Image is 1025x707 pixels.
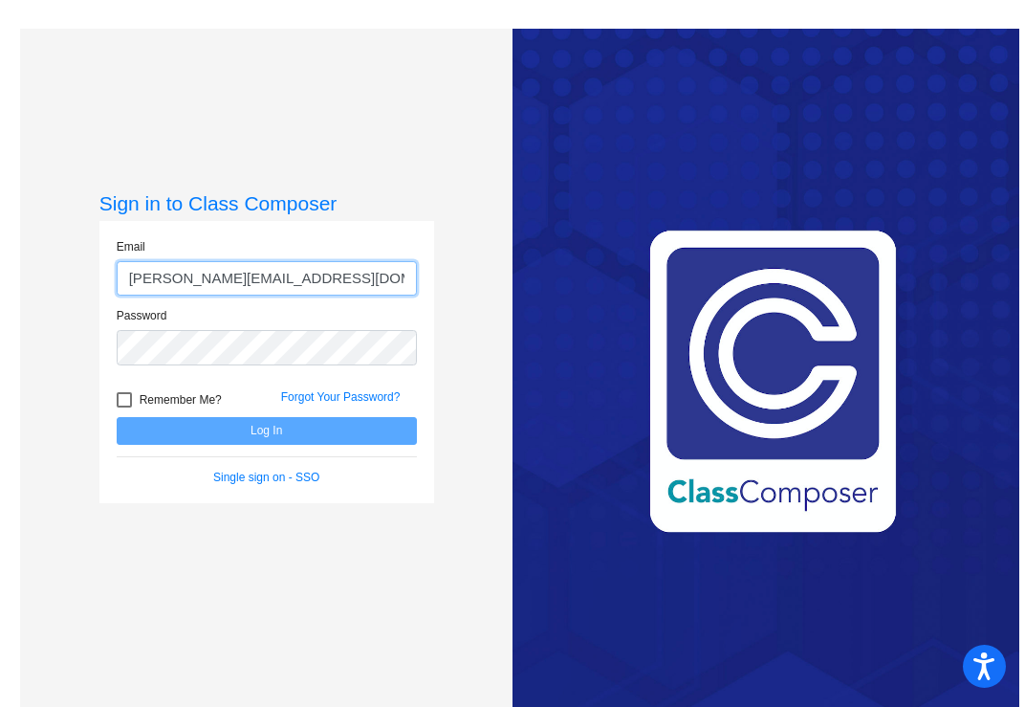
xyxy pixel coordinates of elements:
[281,390,401,404] a: Forgot Your Password?
[117,238,145,255] label: Email
[117,417,417,445] button: Log In
[213,471,319,484] a: Single sign on - SSO
[140,388,222,411] span: Remember Me?
[117,307,167,324] label: Password
[99,191,434,215] h3: Sign in to Class Composer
